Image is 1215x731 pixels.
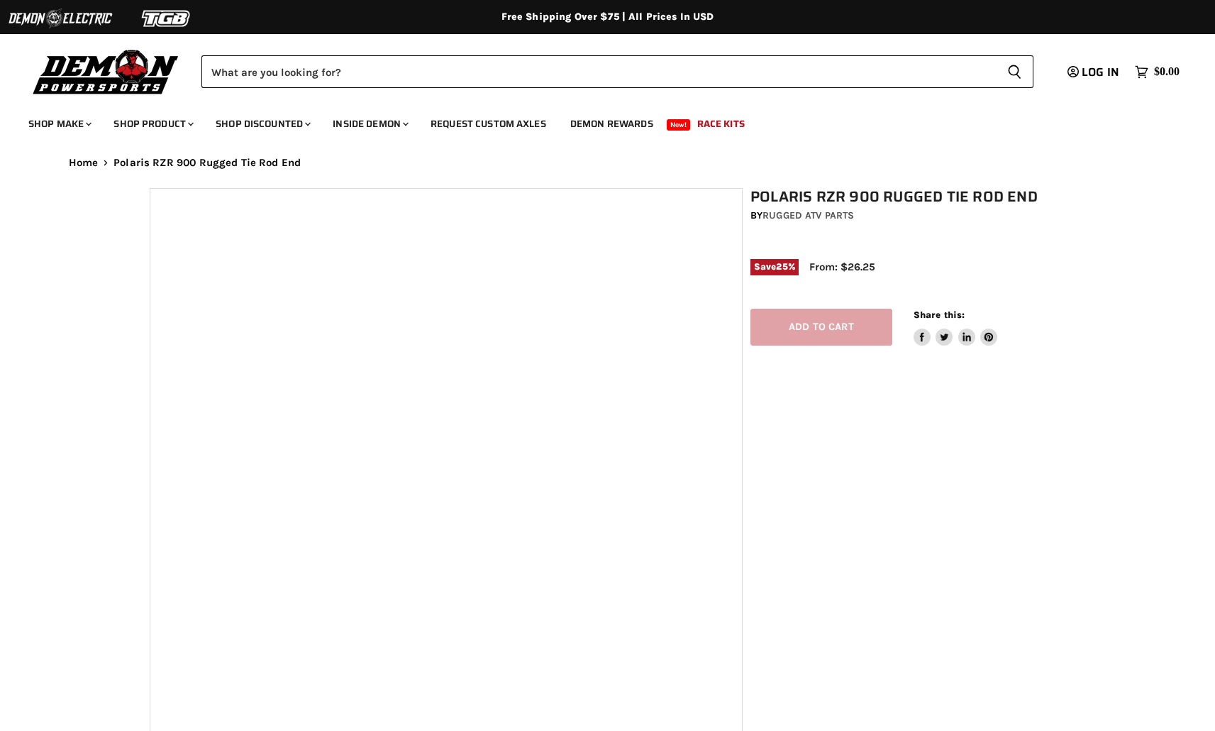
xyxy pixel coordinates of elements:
a: Log in [1061,66,1128,79]
span: From: $26.25 [809,260,875,273]
input: Search [201,55,996,88]
aside: Share this: [914,309,998,346]
img: Demon Powersports [28,46,184,97]
span: Log in [1082,63,1119,81]
span: $0.00 [1154,65,1180,79]
ul: Main menu [18,104,1176,138]
img: TGB Logo 2 [113,5,220,32]
a: $0.00 [1128,62,1187,82]
a: Shop Make [18,109,100,138]
nav: Breadcrumbs [40,157,1175,169]
span: Polaris RZR 900 Rugged Tie Rod End [113,157,301,169]
span: New! [667,119,691,131]
a: Inside Demon [322,109,417,138]
a: Home [69,157,99,169]
a: Shop Product [103,109,202,138]
button: Search [996,55,1033,88]
a: Demon Rewards [560,109,664,138]
a: Shop Discounted [205,109,319,138]
a: Request Custom Axles [420,109,557,138]
div: Free Shipping Over $75 | All Prices In USD [40,11,1175,23]
form: Product [201,55,1033,88]
a: Rugged ATV Parts [762,209,854,221]
h1: Polaris RZR 900 Rugged Tie Rod End [750,188,1074,206]
span: Share this: [914,309,965,320]
div: by [750,208,1074,224]
span: 25 [776,261,787,272]
span: Save % [750,259,799,275]
img: Demon Electric Logo 2 [7,5,113,32]
a: Race Kits [687,109,755,138]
